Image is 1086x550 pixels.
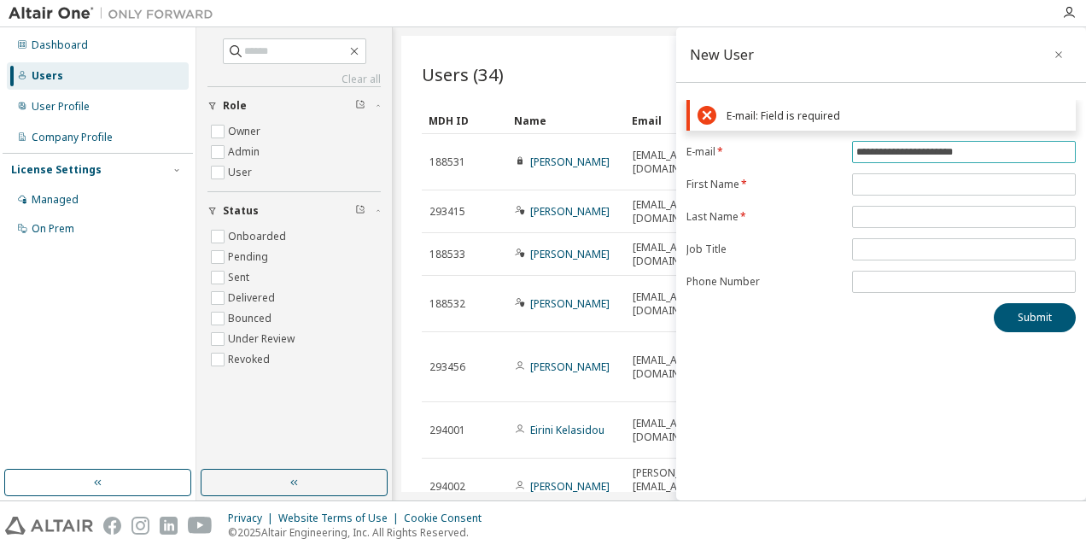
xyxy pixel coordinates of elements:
span: 188531 [429,155,465,169]
a: [PERSON_NAME] [530,155,610,169]
a: Eirini Kelasidou [530,423,604,437]
label: Owner [228,121,264,142]
span: Users (34) [422,62,504,86]
span: 188533 [429,248,465,261]
label: Phone Number [686,275,842,289]
span: 293415 [429,205,465,219]
p: © 2025 Altair Engineering, Inc. All Rights Reserved. [228,525,492,540]
div: Name [514,107,618,134]
span: 294002 [429,480,465,494]
span: [EMAIL_ADDRESS][DOMAIN_NAME] [633,198,719,225]
label: Revoked [228,349,273,370]
div: License Settings [11,163,102,177]
label: Admin [228,142,263,162]
label: Job Title [686,243,842,256]
a: [PERSON_NAME] [530,247,610,261]
span: [EMAIL_ADDRESS][DOMAIN_NAME] [633,241,719,268]
span: Clear filter [355,99,365,113]
div: Managed [32,193,79,207]
div: Privacy [228,512,278,525]
div: MDH ID [429,107,500,134]
span: [EMAIL_ADDRESS][DOMAIN_NAME] [633,354,719,381]
a: Clear all [207,73,381,86]
div: Company Profile [32,131,113,144]
span: Role [223,99,247,113]
div: On Prem [32,222,74,236]
img: Altair One [9,5,222,22]
span: 188532 [429,297,465,311]
label: Onboarded [228,226,289,247]
span: 293456 [429,360,465,374]
a: [PERSON_NAME] [530,296,610,311]
div: Users [32,69,63,83]
label: Last Name [686,210,842,224]
img: facebook.svg [103,517,121,535]
button: Role [207,87,381,125]
div: Cookie Consent [404,512,492,525]
img: linkedin.svg [160,517,178,535]
img: altair_logo.svg [5,517,93,535]
div: New User [690,48,754,61]
span: [EMAIL_ADDRESS][DOMAIN_NAME] [633,290,719,318]
div: User Profile [32,100,90,114]
img: youtube.svg [188,517,213,535]
span: [PERSON_NAME][EMAIL_ADDRESS][DOMAIN_NAME] [633,466,719,507]
a: [PERSON_NAME] [530,360,610,374]
label: Sent [228,267,253,288]
div: Dashboard [32,38,88,52]
a: [PERSON_NAME] [530,204,610,219]
label: Pending [228,247,271,267]
span: [EMAIL_ADDRESS][DOMAIN_NAME] [633,417,719,444]
img: instagram.svg [131,517,149,535]
span: Clear filter [355,204,365,218]
div: Website Terms of Use [278,512,404,525]
label: Bounced [228,308,275,329]
span: Status [223,204,259,218]
div: E-mail: Field is required [727,109,1068,122]
label: E-mail [686,145,842,159]
label: First Name [686,178,842,191]
div: Email [632,107,704,134]
a: [PERSON_NAME] [530,479,610,494]
button: Submit [994,303,1076,332]
span: [EMAIL_ADDRESS][DOMAIN_NAME] [633,149,719,176]
label: User [228,162,255,183]
button: Status [207,192,381,230]
label: Delivered [228,288,278,308]
label: Under Review [228,329,298,349]
span: 294001 [429,424,465,437]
